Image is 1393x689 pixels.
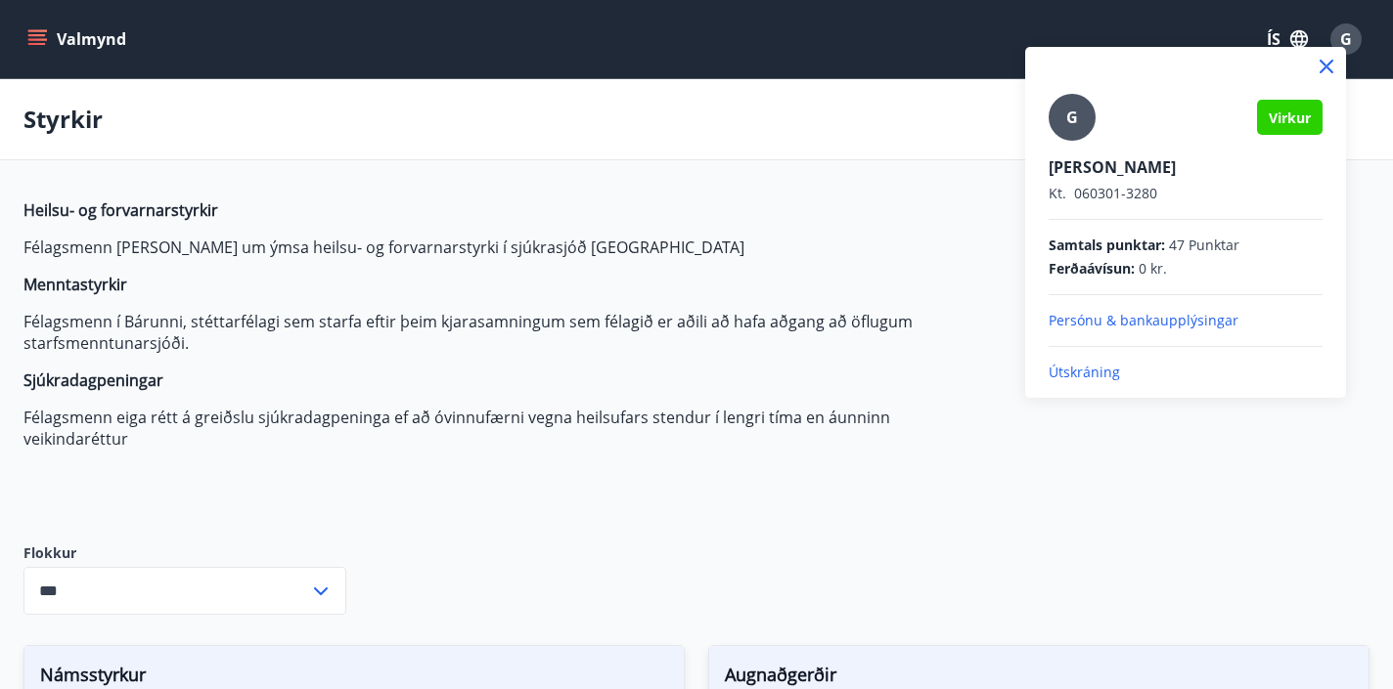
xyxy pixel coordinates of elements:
[1269,108,1311,127] span: Virkur
[1139,259,1167,279] span: 0 kr.
[1049,236,1165,255] span: Samtals punktar :
[1049,363,1323,382] p: Útskráning
[1066,107,1078,128] span: G
[1049,184,1066,202] span: Kt.
[1049,156,1323,178] p: [PERSON_NAME]
[1169,236,1239,255] span: 47 Punktar
[1049,184,1323,203] p: 060301-3280
[1049,259,1135,279] span: Ferðaávísun :
[1049,311,1323,330] p: Persónu & bankaupplýsingar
